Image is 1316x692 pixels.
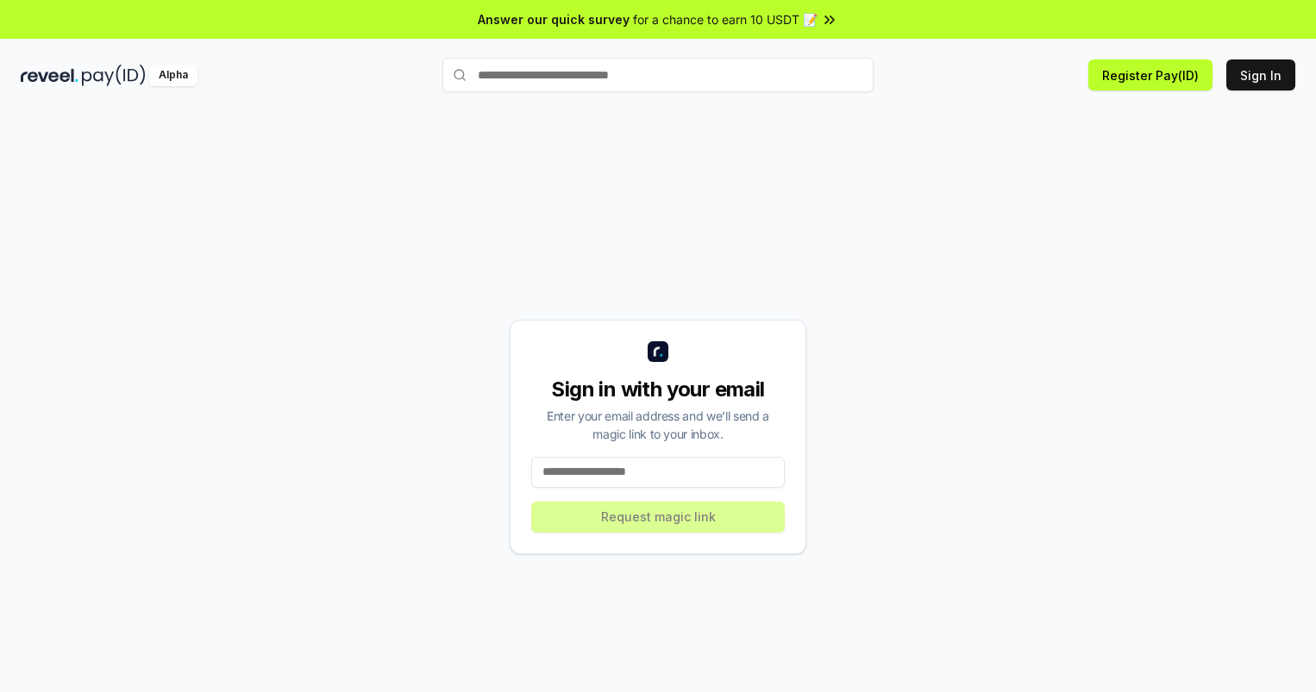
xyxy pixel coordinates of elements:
button: Register Pay(ID) [1088,59,1213,90]
div: Sign in with your email [531,376,785,403]
span: Answer our quick survey [478,10,630,28]
div: Alpha [149,65,197,86]
img: pay_id [82,65,146,86]
button: Sign In [1226,59,1295,90]
img: logo_small [648,341,668,362]
div: Enter your email address and we’ll send a magic link to your inbox. [531,407,785,443]
img: reveel_dark [21,65,78,86]
span: for a chance to earn 10 USDT 📝 [633,10,818,28]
